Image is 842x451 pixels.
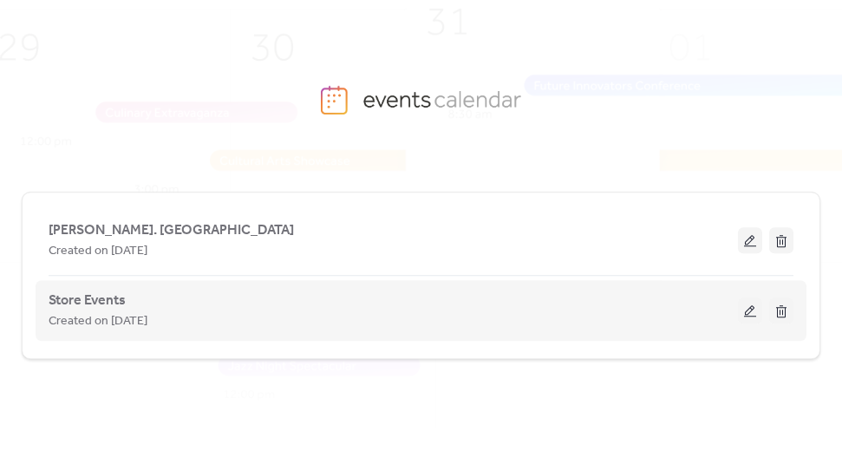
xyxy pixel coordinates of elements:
[49,291,126,311] span: Store Events
[49,220,294,241] span: [PERSON_NAME]. [GEOGRAPHIC_DATA]
[49,241,147,262] span: Created on [DATE]
[49,296,126,305] a: Store Events
[49,225,294,235] a: [PERSON_NAME]. [GEOGRAPHIC_DATA]
[49,311,147,332] span: Created on [DATE]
